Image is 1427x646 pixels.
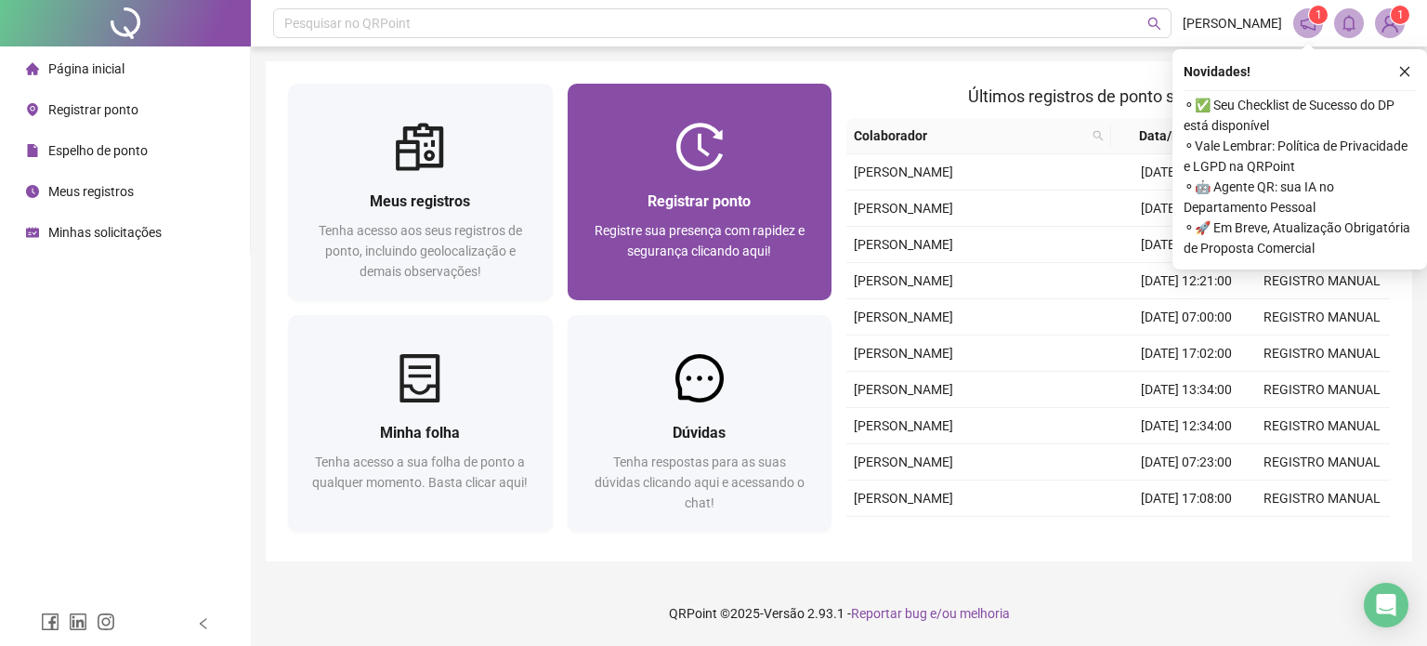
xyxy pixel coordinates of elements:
td: REGISTRO MANUAL [1254,299,1390,336]
span: instagram [97,613,115,631]
span: Versão [764,606,805,621]
td: [DATE] 07:00:00 [1119,299,1254,336]
span: facebook [41,613,59,631]
span: Últimos registros de ponto sincronizados [968,86,1268,106]
a: Registrar pontoRegistre sua presença com rapidez e segurança clicando aqui! [568,84,832,300]
span: Registre sua presença com rapidez e segurança clicando aqui! [595,223,805,258]
span: search [1093,130,1104,141]
span: Colaborador [854,125,1085,146]
span: ⚬ 🤖 Agente QR: sua IA no Departamento Pessoal [1184,177,1416,218]
sup: 1 [1309,6,1328,24]
span: left [197,617,210,630]
span: [PERSON_NAME] [854,455,953,469]
span: Novidades ! [1184,61,1250,82]
span: [PERSON_NAME] [854,346,953,361]
span: [PERSON_NAME] [854,237,953,252]
td: [DATE] 07:30:00 [1119,154,1254,191]
span: close [1398,65,1411,78]
span: schedule [26,226,39,239]
span: [PERSON_NAME] [854,491,953,506]
td: REGISTRO MANUAL [1254,481,1390,517]
span: home [26,62,39,75]
span: clock-circle [26,185,39,198]
span: Espelho de ponto [48,143,148,158]
td: [DATE] 13:26:00 [1119,517,1254,553]
td: [DATE] 13:34:00 [1119,372,1254,408]
a: Minha folhaTenha acesso a sua folha de ponto a qualquer momento. Basta clicar aqui! [288,315,553,532]
td: REGISTRO MANUAL [1254,336,1390,372]
td: [DATE] 17:08:00 [1119,481,1254,517]
td: [DATE] 07:23:00 [1119,444,1254,481]
span: Tenha respostas para as suas dúvidas clicando aqui e acessando o chat! [595,455,805,510]
span: bell [1341,15,1357,32]
span: Meus registros [370,192,470,210]
td: [DATE] 12:21:00 [1119,263,1254,299]
td: [DATE] 13:21:00 [1119,227,1254,263]
span: search [1147,17,1161,31]
sup: Atualize o seu contato no menu Meus Dados [1391,6,1409,24]
a: Meus registrosTenha acesso aos seus registros de ponto, incluindo geolocalização e demais observa... [288,84,553,300]
td: REGISTRO MANUAL [1254,444,1390,481]
footer: QRPoint © 2025 - 2.93.1 - [251,581,1427,646]
td: REGISTRO MANUAL [1254,263,1390,299]
span: [PERSON_NAME] [854,382,953,397]
span: Tenha acesso a sua folha de ponto a qualquer momento. Basta clicar aqui! [312,455,528,490]
span: 1 [1316,8,1322,21]
span: file [26,144,39,157]
span: Tenha acesso aos seus registros de ponto, incluindo geolocalização e demais observações! [319,223,522,279]
td: REGISTRO MANUAL [1254,408,1390,444]
td: REGISTRO MANUAL [1254,517,1390,553]
span: notification [1300,15,1316,32]
span: search [1089,122,1107,150]
span: environment [26,103,39,116]
span: Minha folha [380,424,460,442]
th: Data/Hora [1111,118,1243,154]
img: 83985 [1376,9,1404,37]
span: [PERSON_NAME] [854,165,953,179]
td: [DATE] 17:02:00 [1119,336,1254,372]
span: ⚬ Vale Lembrar: Política de Privacidade e LGPD na QRPoint [1184,136,1416,177]
span: [PERSON_NAME] [854,201,953,216]
span: Minhas solicitações [48,225,162,240]
span: 1 [1397,8,1404,21]
span: [PERSON_NAME] [854,310,953,324]
a: DúvidasTenha respostas para as suas dúvidas clicando aqui e acessando o chat! [568,315,832,532]
span: Reportar bug e/ou melhoria [851,606,1010,621]
span: Meus registros [48,184,134,199]
span: ⚬ ✅ Seu Checklist de Sucesso do DP está disponível [1184,95,1416,136]
span: [PERSON_NAME] [854,273,953,288]
span: Dúvidas [673,424,726,442]
span: [PERSON_NAME] [854,418,953,433]
td: REGISTRO MANUAL [1254,372,1390,408]
span: [PERSON_NAME] [1183,13,1282,33]
span: Página inicial [48,61,124,76]
span: Data/Hora [1119,125,1221,146]
div: Open Intercom Messenger [1364,583,1408,627]
span: ⚬ 🚀 Em Breve, Atualização Obrigatória de Proposta Comercial [1184,218,1416,258]
span: Registrar ponto [648,192,751,210]
span: linkedin [69,613,87,631]
td: [DATE] 17:18:00 [1119,191,1254,227]
span: Registrar ponto [48,102,138,117]
td: [DATE] 12:34:00 [1119,408,1254,444]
